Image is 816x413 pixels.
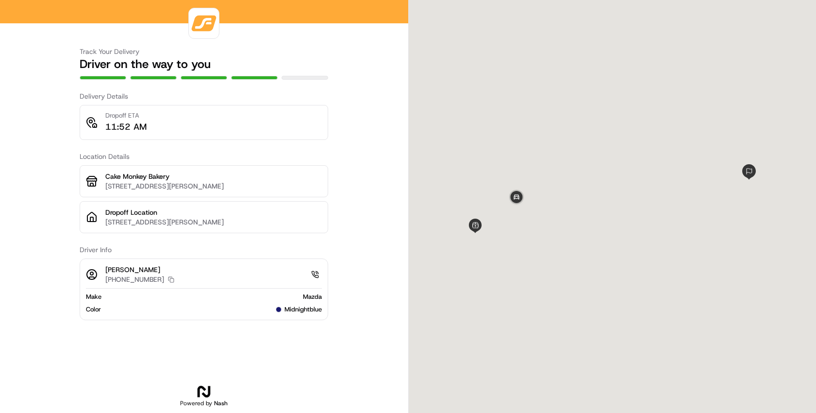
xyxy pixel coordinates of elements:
span: Color [86,305,101,314]
p: 11:52 AM [105,120,147,134]
p: [STREET_ADDRESS][PERSON_NAME] [105,181,322,191]
span: midnightblue [284,305,322,314]
p: Cake Monkey Bakery [105,172,322,181]
h3: Driver Info [80,245,328,255]
span: Mazda [303,293,322,301]
p: [STREET_ADDRESS][PERSON_NAME] [105,217,322,227]
h2: Driver on the way to you [80,56,328,72]
span: Nash [214,399,228,407]
h3: Track Your Delivery [80,47,328,56]
p: [PHONE_NUMBER] [105,275,164,284]
h3: Delivery Details [80,91,328,101]
h2: Powered by [180,399,228,407]
span: Make [86,293,101,301]
p: [PERSON_NAME] [105,265,174,275]
p: Dropoff ETA [105,111,147,120]
img: logo-public_tracking_screen-VNDR-1688417501853.png [191,10,217,36]
p: Dropoff Location [105,207,322,217]
h3: Location Details [80,152,328,161]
